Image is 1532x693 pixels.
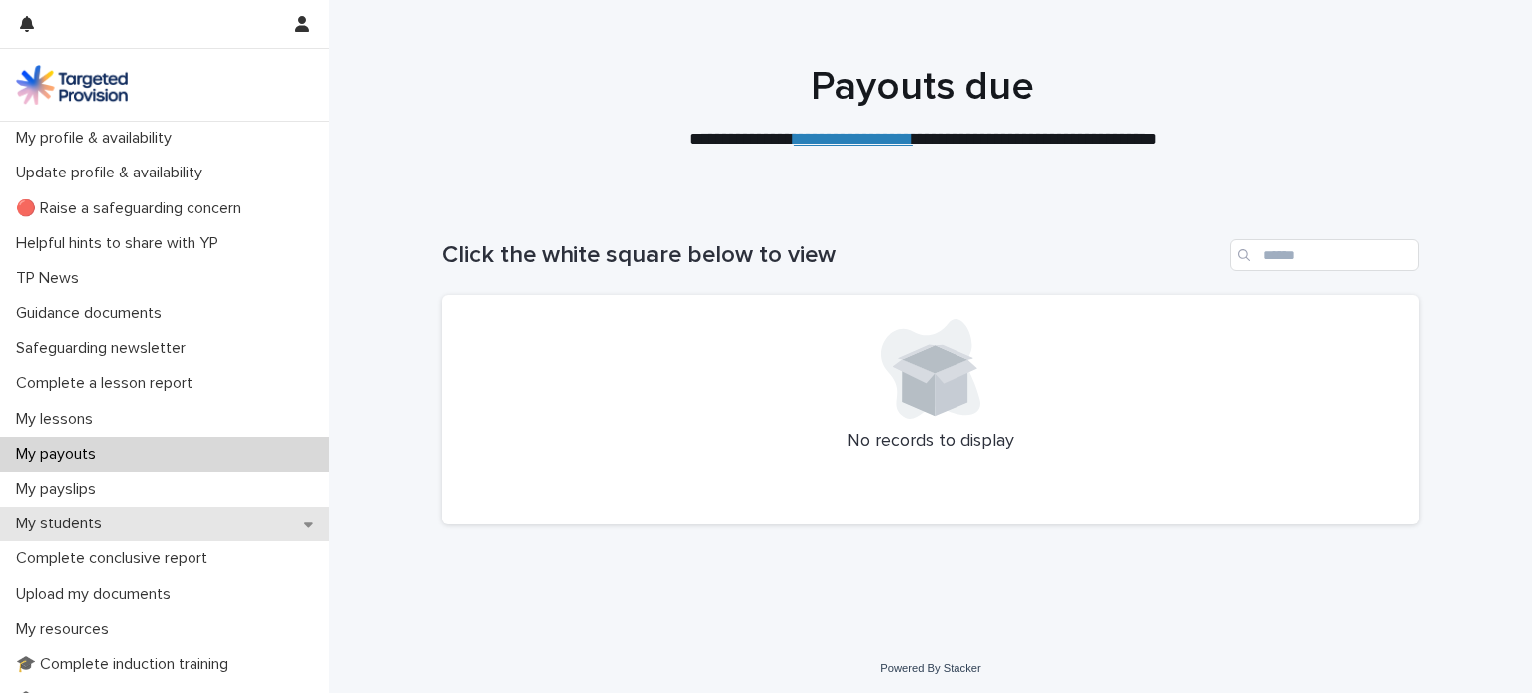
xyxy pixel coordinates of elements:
p: My payouts [8,445,112,464]
p: TP News [8,269,95,288]
p: Complete a lesson report [8,374,208,393]
p: My resources [8,620,125,639]
p: My lessons [8,410,109,429]
p: My students [8,515,118,533]
p: My payslips [8,480,112,499]
p: Upload my documents [8,585,187,604]
p: No records to display [466,431,1395,453]
p: Guidance documents [8,304,178,323]
p: Helpful hints to share with YP [8,234,234,253]
p: 🎓 Complete induction training [8,655,244,674]
h1: Payouts due [434,63,1411,111]
img: M5nRWzHhSzIhMunXDL62 [16,65,128,105]
p: Update profile & availability [8,164,218,182]
p: My profile & availability [8,129,188,148]
p: Safeguarding newsletter [8,339,201,358]
a: Powered By Stacker [880,662,980,674]
input: Search [1230,239,1419,271]
p: 🔴 Raise a safeguarding concern [8,199,257,218]
p: Complete conclusive report [8,549,223,568]
h1: Click the white square below to view [442,241,1222,270]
